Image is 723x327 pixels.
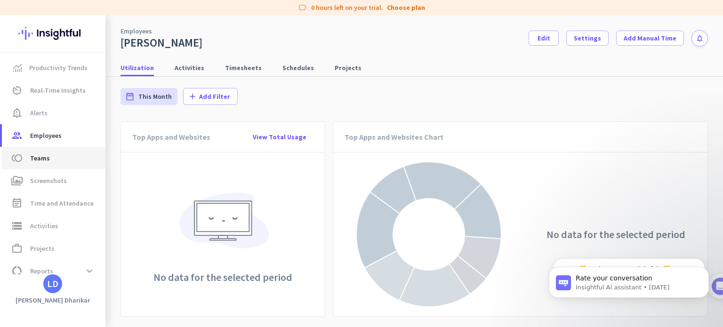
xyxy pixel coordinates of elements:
[2,124,105,147] a: groupEmployees
[138,92,172,101] span: This Month
[2,237,105,260] a: work_outlineProjects
[2,215,105,237] a: storageActivities
[566,31,609,46] button: Settings
[11,130,23,141] i: group
[30,85,86,96] span: Real-Time Insights
[11,107,23,119] i: notification_important
[30,198,94,209] span: Time and Attendance
[29,62,88,73] span: Productivity Trends
[199,92,230,101] span: Add Filter
[11,152,23,164] i: toll
[30,130,62,141] span: Employees
[616,31,684,46] button: Add Manual Time
[535,247,723,322] iframe: Intercom notifications message
[2,192,105,215] a: event_noteTime and Attendance
[153,272,292,282] h2: No data for the selected period
[246,128,313,145] button: View Total Usage
[30,152,50,164] span: Teams
[691,30,708,47] button: notifications
[624,33,676,43] span: Add Manual Time
[282,63,314,72] span: Schedules
[11,175,23,186] i: perm_media
[574,33,601,43] span: Settings
[2,260,105,282] a: data_usageReportsexpand_more
[345,122,443,152] div: Top Apps and Websites Chart
[11,85,23,96] i: av_timer
[2,169,105,192] a: perm_mediaScreenshots
[696,34,704,42] i: notifications
[2,102,105,124] a: notification_importantAlerts
[132,122,210,152] div: Top Apps and Websites
[30,265,53,277] span: Reports
[335,63,361,72] span: Projects
[11,243,23,254] i: work_outline
[13,64,22,72] img: menu-item
[253,132,306,142] span: View Total Usage
[2,79,105,102] a: av_timerReal-Time Insights
[30,220,58,231] span: Activities
[387,3,425,12] a: Choose plan
[81,263,98,279] button: expand_more
[546,229,685,239] h2: No data for the selected period
[11,265,23,277] i: data_usage
[188,92,197,101] i: add
[356,161,502,307] img: placeholder-pie-chart.svg
[2,56,105,79] a: menu-itemProductivity Trends
[298,3,307,12] i: label
[30,107,48,119] span: Alerts
[18,15,87,52] img: Insightful logo
[125,92,135,101] i: date_range
[225,63,262,72] span: Timesheets
[538,33,550,43] span: Edit
[175,186,271,261] img: no-data
[11,220,23,231] i: storage
[47,279,58,288] div: LD
[183,88,238,105] button: addAdd Filter
[11,198,23,209] i: event_note
[120,36,202,50] div: [PERSON_NAME]
[120,26,152,36] a: Employees
[30,175,67,186] span: Screenshots
[175,63,204,72] span: Activities
[30,243,55,254] span: Projects
[2,147,105,169] a: tollTeams
[120,63,154,72] span: Utilization
[529,31,559,46] button: Edit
